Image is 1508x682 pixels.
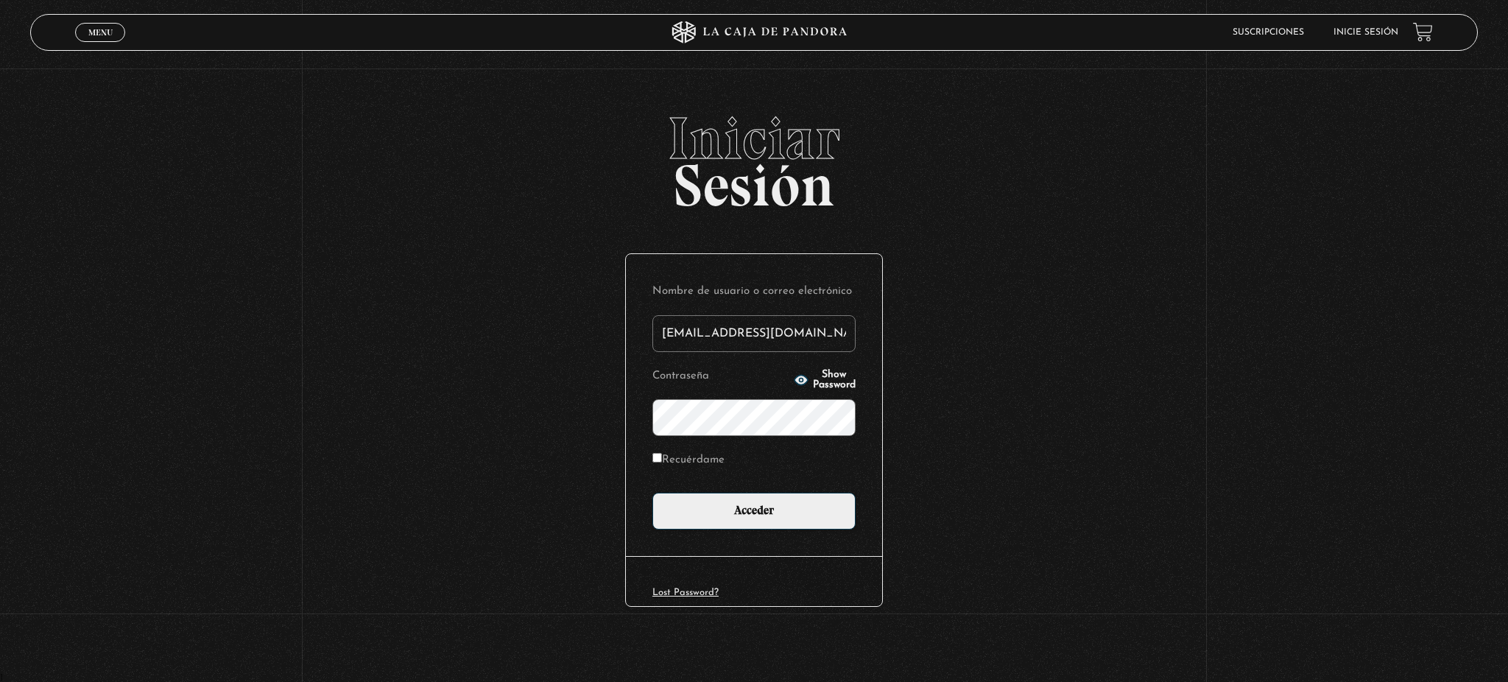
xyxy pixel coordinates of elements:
[1413,22,1433,42] a: View your shopping cart
[652,453,662,463] input: Recuérdame
[652,281,856,303] label: Nombre de usuario o correo electrónico
[88,28,113,37] span: Menu
[813,370,856,390] span: Show Password
[1333,28,1398,37] a: Inicie sesión
[652,365,789,388] label: Contraseña
[652,588,719,597] a: Lost Password?
[652,449,725,472] label: Recuérdame
[652,493,856,530] input: Acceder
[83,40,118,50] span: Cerrar
[30,109,1478,203] h2: Sesión
[1233,28,1304,37] a: Suscripciones
[794,370,856,390] button: Show Password
[30,109,1478,168] span: Iniciar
